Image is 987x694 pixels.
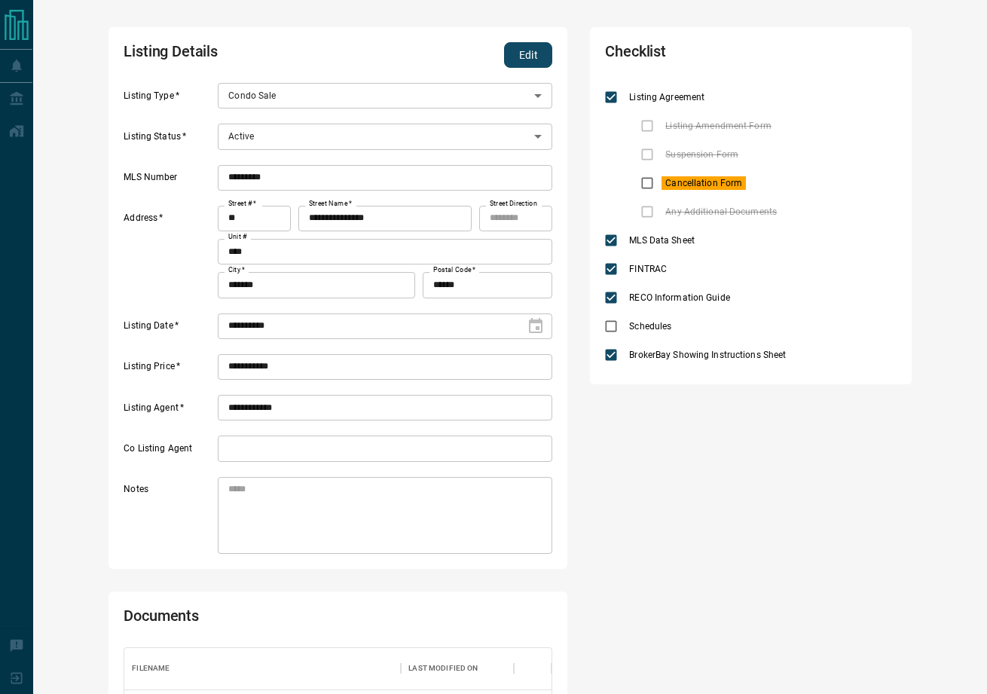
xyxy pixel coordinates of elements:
span: Any Additional Documents [662,205,781,219]
span: Listing Agreement [625,90,708,104]
label: Listing Date [124,319,214,339]
label: Address [124,212,214,298]
h2: Listing Details [124,42,380,68]
span: Listing Amendment Form [662,119,775,133]
span: RECO Information Guide [625,291,733,304]
h2: Documents [124,607,380,632]
div: Filename [124,647,401,689]
div: Last Modified On [408,647,478,689]
label: Listing Price [124,360,214,380]
div: Active [218,124,552,149]
label: Street Name [309,199,352,209]
span: MLS Data Sheet [625,234,698,247]
span: FINTRAC [625,262,671,276]
button: Edit [504,42,552,68]
label: Street Direction [490,199,537,209]
div: Last Modified On [401,647,514,689]
label: Notes [124,483,214,554]
label: Co Listing Agent [124,442,214,462]
span: BrokerBay Showing Instructions Sheet [625,348,790,362]
label: MLS Number [124,171,214,191]
label: Listing Type [124,90,214,109]
div: Filename [132,647,170,689]
label: Postal Code [433,265,475,275]
label: Listing Agent [124,402,214,421]
span: Suspension Form [662,148,742,161]
div: Condo Sale [218,83,552,109]
h2: Checklist [605,42,780,68]
span: Schedules [625,319,675,333]
label: City [228,265,245,275]
label: Street # [228,199,256,209]
label: Listing Status [124,130,214,150]
span: Cancellation Form [662,176,746,190]
label: Unit # [228,232,247,242]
